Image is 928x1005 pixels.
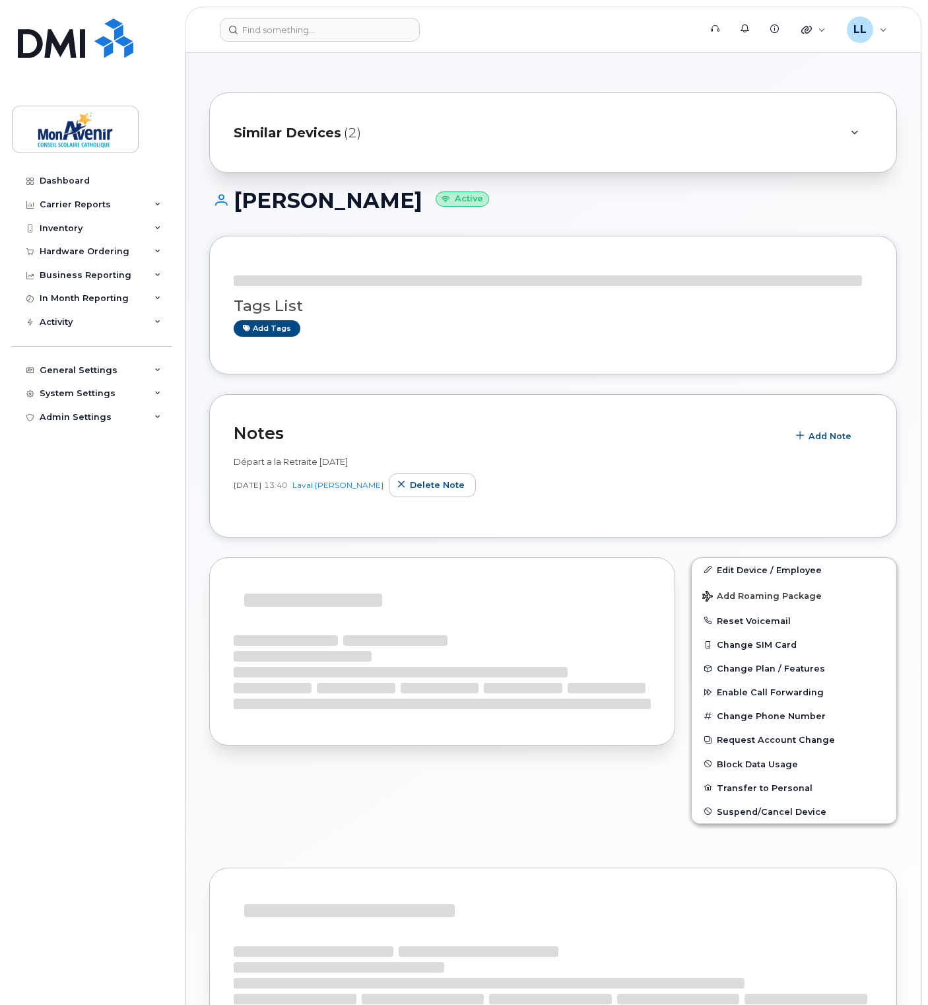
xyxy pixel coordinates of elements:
[692,680,896,704] button: Enable Call Forwarding
[787,424,863,448] button: Add Note
[809,430,851,442] span: Add Note
[344,123,361,143] span: (2)
[234,456,348,467] span: Départ a la Retraite [DATE]
[702,591,822,604] span: Add Roaming Package
[234,479,261,491] span: [DATE]
[692,582,896,609] button: Add Roaming Package
[692,558,896,582] a: Edit Device / Employee
[234,320,300,337] a: Add tags
[692,800,896,823] button: Suspend/Cancel Device
[292,480,383,490] a: Laval [PERSON_NAME]
[692,609,896,633] button: Reset Voicemail
[410,479,465,491] span: Delete note
[209,189,897,212] h1: [PERSON_NAME]
[264,479,287,491] span: 13:40
[692,704,896,728] button: Change Phone Number
[692,728,896,751] button: Request Account Change
[234,298,873,314] h3: Tags List
[717,806,826,816] span: Suspend/Cancel Device
[389,473,476,497] button: Delete note
[692,776,896,800] button: Transfer to Personal
[717,687,824,697] span: Enable Call Forwarding
[692,752,896,776] button: Block Data Usage
[234,123,341,143] span: Similar Devices
[234,423,781,443] h2: Notes
[692,656,896,680] button: Change Plan / Features
[692,633,896,656] button: Change SIM Card
[717,664,825,674] span: Change Plan / Features
[436,191,489,207] small: Active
